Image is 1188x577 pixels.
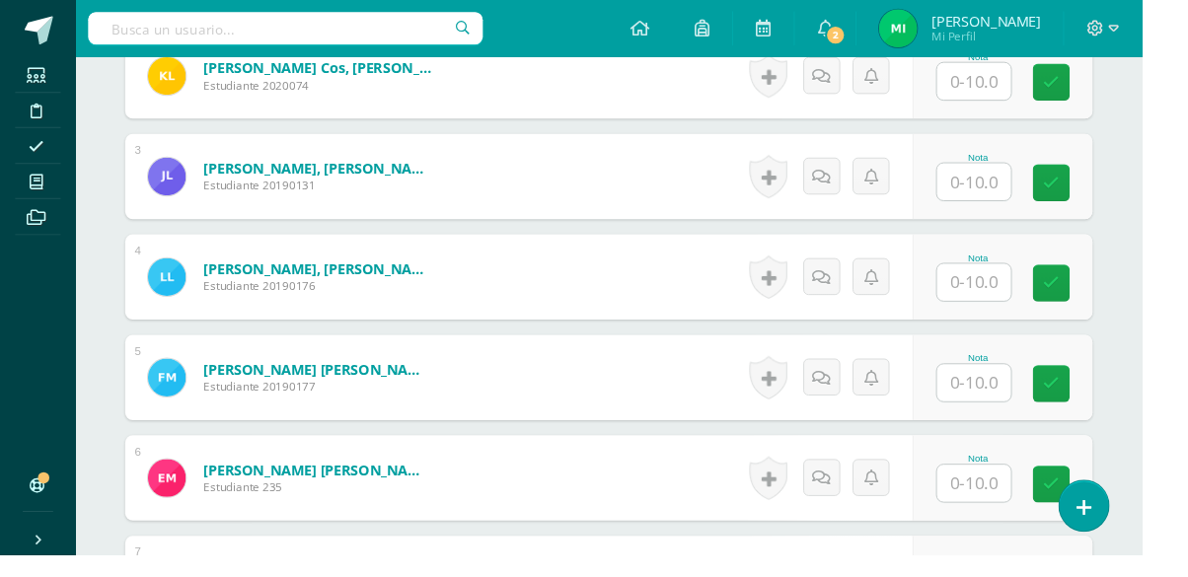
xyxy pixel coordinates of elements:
div: Nota [974,471,1061,482]
img: 1e7a92f4e12474e05e3e29c934d34df2.png [154,268,193,308]
a: [PERSON_NAME], [PERSON_NAME] [212,165,449,184]
input: 0-10.0 [975,379,1052,417]
a: [PERSON_NAME], [PERSON_NAME] [212,269,449,289]
span: Estudiante 20190176 [212,289,449,306]
img: 25d9d41857f0308deccf19b4d8b24037.png [154,164,193,203]
div: Nota [974,262,1061,273]
img: 5366df5bd24d28d45c968ba959c7cfae.png [154,59,193,99]
span: Mi Perfil [969,30,1082,46]
span: Estudiante 20190177 [212,394,449,410]
a: [PERSON_NAME] [PERSON_NAME] [212,478,449,498]
span: Estudiante 20190131 [212,184,449,201]
input: 0-10.0 [975,170,1052,208]
img: b20d62084890ce12d3ed4785f3125362.png [154,477,193,517]
div: Nota [974,367,1061,378]
input: 0-10.0 [975,483,1052,522]
span: [PERSON_NAME] [969,12,1082,32]
span: Estudiante 2020074 [212,80,449,97]
img: d61081fa4d32a2584e9020f5274a417f.png [915,10,954,49]
input: 0-10.0 [975,274,1052,313]
input: Busca un usuario... [92,13,502,46]
span: Estudiante 235 [212,498,449,515]
img: 58c0165a241a8c9b1a5f91c94698cda5.png [154,373,193,412]
span: 2 [858,26,880,47]
a: [PERSON_NAME] [PERSON_NAME] [212,374,449,394]
div: Nota [974,158,1061,169]
a: [PERSON_NAME] Cos, [PERSON_NAME] [212,60,449,80]
input: 0-10.0 [975,65,1052,104]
